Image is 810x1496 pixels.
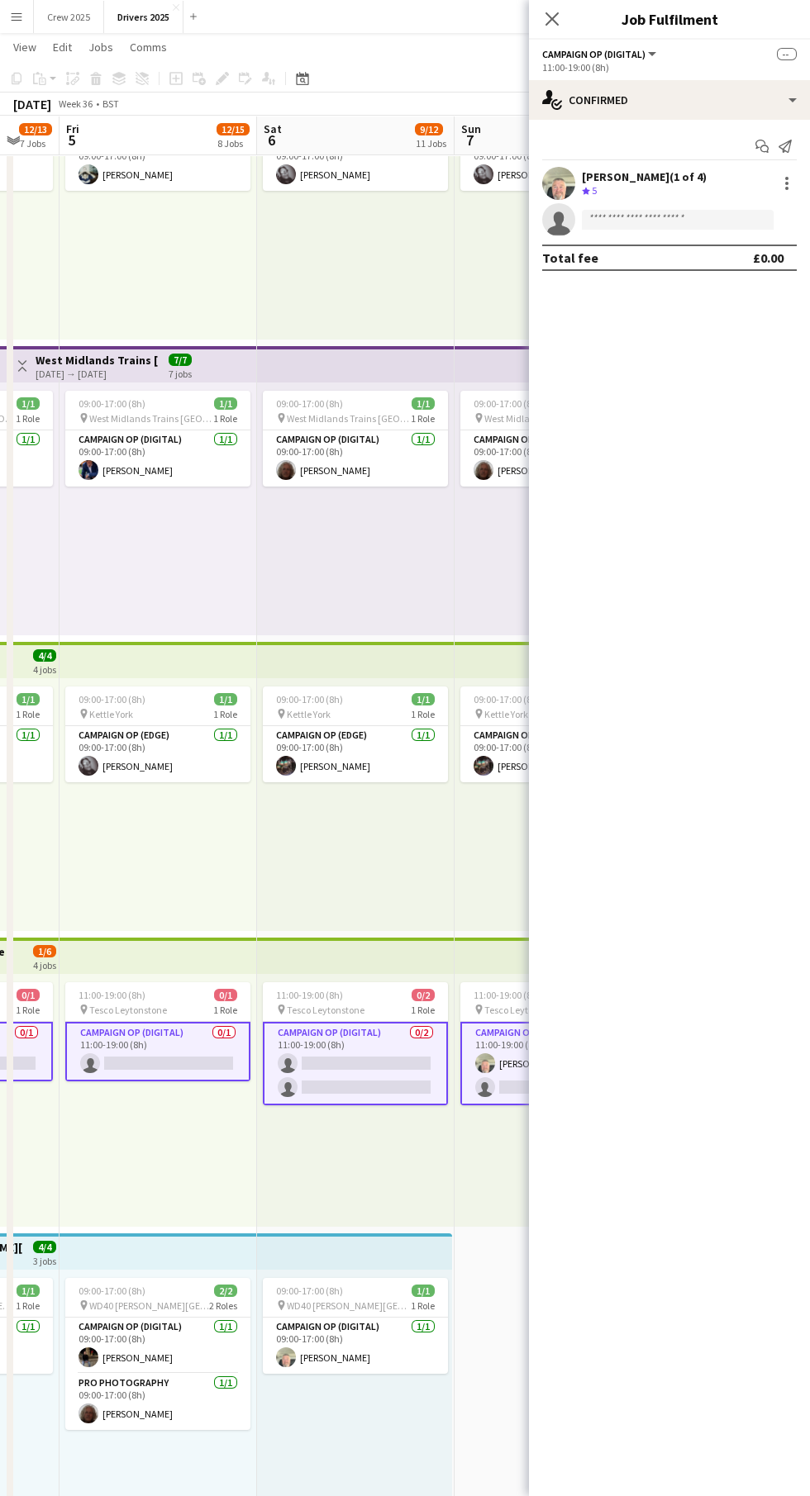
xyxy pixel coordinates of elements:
span: Tesco Leytonstone [287,1004,364,1016]
span: 11:00-19:00 (8h) [79,989,145,1001]
div: 11 Jobs [416,137,446,150]
app-job-card: 09:00-17:00 (8h)1/1 Kettle York1 RoleCampaign Op (Edge)1/109:00-17:00 (8h)[PERSON_NAME] [65,686,250,782]
div: 4 jobs [33,957,56,971]
span: Edit [53,40,72,55]
span: View [13,40,36,55]
span: Comms [130,40,167,55]
span: 1/1 [17,397,40,410]
span: -- [777,48,797,60]
span: 1/1 [412,693,435,705]
span: 09:00-17:00 (8h) [474,397,541,410]
span: 7/7 [169,354,192,366]
app-card-role: Campaign Op (Digital)1/211:00-19:00 (8h)[PERSON_NAME] [460,1022,646,1105]
span: West Midlands Trains [GEOGRAPHIC_DATA] [89,412,213,425]
app-card-role: Campaign Op (Digital)1/109:00-17:00 (8h)[PERSON_NAME] [460,135,646,191]
div: 8 Jobs [217,137,249,150]
span: Sun [461,121,481,136]
h3: Job Fulfilment [529,8,810,30]
span: Tesco Leytonstone [484,1004,562,1016]
div: 4 jobs [33,662,56,676]
a: Edit [46,36,79,58]
span: Kettle York [89,708,133,720]
button: Campaign Op (Digital) [542,48,659,60]
span: West Midlands Trains [GEOGRAPHIC_DATA] [484,412,608,425]
div: Total fee [542,249,598,266]
div: [PERSON_NAME] (1 of 4) [582,169,707,184]
span: 1 Role [213,708,237,720]
span: 11:00-19:00 (8h) [474,989,541,1001]
app-card-role: Campaign Op (Edge)1/109:00-17:00 (8h)[PERSON_NAME] [65,726,250,782]
app-card-role: Campaign Op (Digital)1/109:00-17:00 (8h)[PERSON_NAME] [263,430,448,487]
span: 1 Role [411,708,435,720]
span: 4/4 [33,649,56,662]
div: 09:00-17:00 (8h)1/1 West Midlands Trains [GEOGRAPHIC_DATA]1 RoleCampaign Op (Digital)1/109:00-17:... [460,391,646,487]
span: 09:00-17:00 (8h) [79,1285,145,1297]
app-job-card: 09:00-17:00 (8h)1/1 WD40 [PERSON_NAME][GEOGRAPHIC_DATA]1 RoleCampaign Op (Digital)1/109:00-17:00 ... [263,1278,448,1374]
app-card-role: Pro Photography1/109:00-17:00 (8h)[PERSON_NAME] [65,1374,250,1430]
span: 5 [64,131,79,150]
span: WD40 [PERSON_NAME][GEOGRAPHIC_DATA] [287,1299,411,1312]
div: [DATE] → [DATE] [36,368,159,380]
div: Confirmed [529,80,810,120]
span: West Midlands Trains [GEOGRAPHIC_DATA] [287,412,411,425]
app-job-card: 09:00-17:00 (8h)2/2 WD40 [PERSON_NAME][GEOGRAPHIC_DATA]2 RolesCampaign Op (Digital)1/109:00-17:00... [65,1278,250,1430]
app-card-role: Campaign Op (Digital)1/109:00-17:00 (8h)[PERSON_NAME] [65,1318,250,1374]
span: 12/15 [217,123,250,135]
span: 1/1 [17,1285,40,1297]
app-job-card: 09:00-17:00 (8h)1/1 Kettle York1 RoleCampaign Op (Edge)1/109:00-17:00 (8h)[PERSON_NAME] [263,686,448,782]
span: 0/2 [412,989,435,1001]
span: 1 Role [16,1004,40,1016]
span: WD40 [PERSON_NAME][GEOGRAPHIC_DATA] [89,1299,209,1312]
button: Drivers 2025 [104,1,183,33]
span: 11:00-19:00 (8h) [276,989,343,1001]
div: [DATE] [13,96,51,112]
span: Kettle York [287,708,331,720]
span: Jobs [88,40,113,55]
span: 09:00-17:00 (8h) [474,693,541,705]
span: Fri [66,121,79,136]
span: 09:00-17:00 (8h) [276,693,343,705]
span: 1/1 [17,693,40,705]
div: £0.00 [753,249,784,266]
span: 1/1 [214,693,237,705]
span: 1 Role [411,412,435,425]
span: 1 Role [411,1299,435,1312]
span: 7 [459,131,481,150]
span: Kettle York [484,708,528,720]
span: 1 Role [411,1004,435,1016]
span: 12/13 [19,123,52,135]
span: 1/6 [33,945,56,957]
button: Crew 2025 [34,1,104,33]
app-card-role: Campaign Op (Digital)1/109:00-17:00 (8h)[PERSON_NAME] [65,430,250,487]
app-job-card: 11:00-19:00 (8h)0/2 Tesco Leytonstone1 RoleCampaign Op (Digital)0/211:00-19:00 (8h) [263,982,448,1105]
span: 1/1 [412,397,435,410]
div: 7 jobs [169,366,192,380]
app-card-role: Campaign Op (Edge)1/109:00-17:00 (8h)[PERSON_NAME] [263,726,448,782]
div: 09:00-17:00 (8h)1/1 Kettle York1 RoleCampaign Op (Edge)1/109:00-17:00 (8h)[PERSON_NAME] [460,686,646,782]
div: BST [102,97,119,110]
app-card-role: Campaign Op (Digital)0/211:00-19:00 (8h) [263,1022,448,1105]
span: Week 36 [55,97,96,110]
div: 7 Jobs [20,137,51,150]
span: 1 Role [213,412,237,425]
div: 09:00-17:00 (8h)1/1 West Midlands Trains [GEOGRAPHIC_DATA]1 RoleCampaign Op (Digital)1/109:00-17:... [263,391,448,487]
span: 1 Role [213,1004,237,1016]
span: 1 Role [16,412,40,425]
div: 09:00-17:00 (8h)1/1 West Midlands Trains [GEOGRAPHIC_DATA]1 RoleCampaign Op (Digital)1/109:00-17:... [65,391,250,487]
span: 09:00-17:00 (8h) [79,397,145,410]
h3: West Midlands Trains [GEOGRAPHIC_DATA] [36,353,159,368]
a: View [7,36,43,58]
app-card-role: Campaign Op (Edge)1/109:00-17:00 (8h)[PERSON_NAME] [460,726,646,782]
app-card-role: Campaign Op (Digital)1/109:00-17:00 (8h)[PERSON_NAME] [263,1318,448,1374]
app-card-role: Campaign Op (Digital)0/111:00-19:00 (8h) [65,1022,250,1081]
div: 11:00-19:00 (8h)1/2 Tesco Leytonstone1 RoleCampaign Op (Digital)1/211:00-19:00 (8h)[PERSON_NAME] [460,982,646,1105]
a: Comms [123,36,174,58]
span: 4/4 [33,1241,56,1253]
span: 1/1 [214,397,237,410]
span: 2 Roles [209,1299,237,1312]
app-card-role: Campaign Op (Digital)1/109:00-17:00 (8h)[PERSON_NAME] [65,135,250,191]
span: Campaign Op (Digital) [542,48,646,60]
app-job-card: 11:00-19:00 (8h)0/1 Tesco Leytonstone1 RoleCampaign Op (Digital)0/111:00-19:00 (8h) [65,982,250,1081]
